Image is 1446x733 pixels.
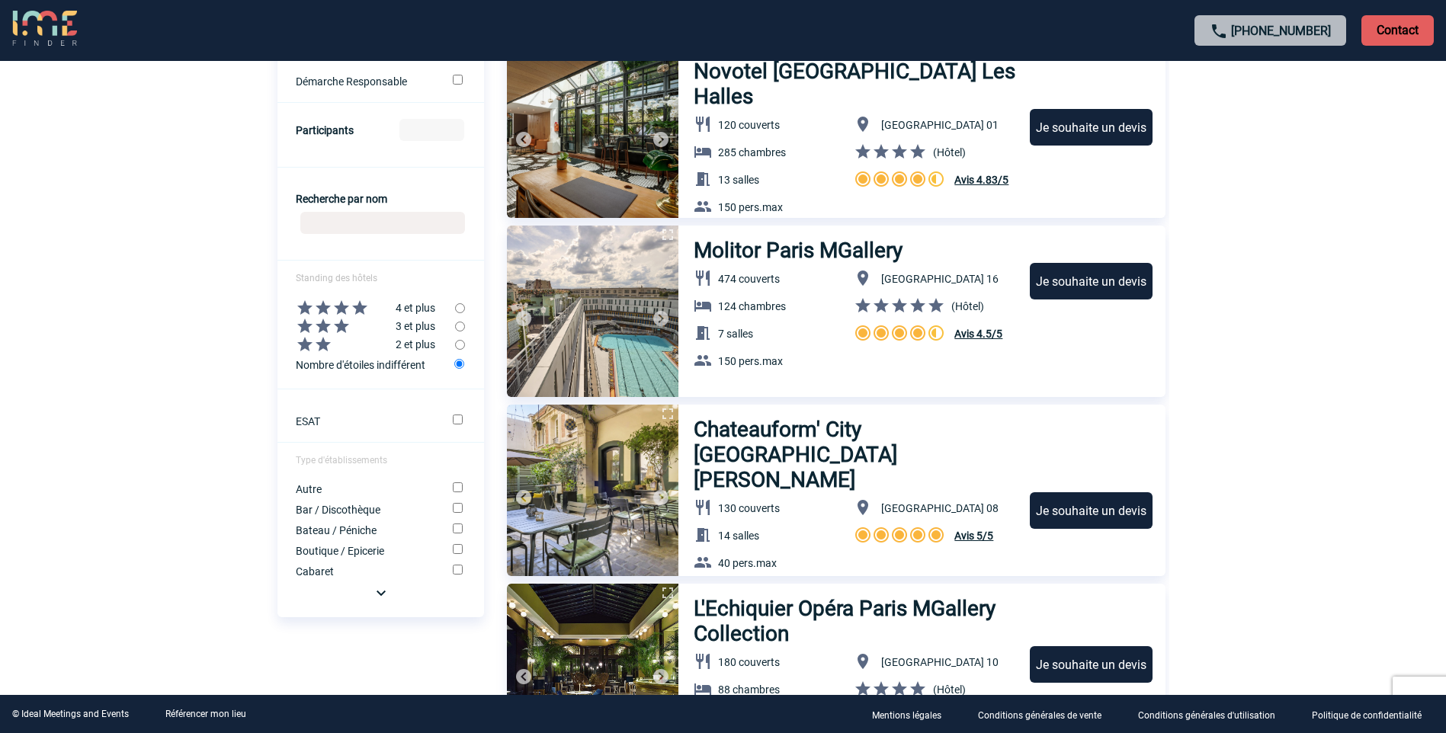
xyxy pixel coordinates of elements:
[954,174,1008,186] span: Avis 4.83/5
[881,502,999,514] span: [GEOGRAPHIC_DATA] 08
[296,124,354,136] label: Participants
[978,710,1101,721] p: Conditions générales de vente
[694,417,1016,492] h3: Chateauform' City [GEOGRAPHIC_DATA][PERSON_NAME]
[718,683,780,696] span: 88 chambres
[933,683,966,696] span: (Hôtel)
[694,351,712,370] img: baseline_group_white_24dp-b.png
[1361,15,1434,46] p: Contact
[694,269,712,287] img: baseline_restaurant_white_24dp-b.png
[951,300,984,312] span: (Hôtel)
[881,656,999,668] span: [GEOGRAPHIC_DATA] 10
[718,201,783,213] span: 150 pers.max
[277,299,455,317] label: 4 et plus
[1126,707,1300,722] a: Conditions générales d'utilisation
[718,174,759,186] span: 13 salles
[694,596,1016,646] h3: L'Echiquier Opéra Paris MGallery Collection
[296,75,432,88] label: Démarche Responsable
[1300,707,1446,722] a: Politique de confidentialité
[718,557,777,569] span: 40 pers.max
[718,273,780,285] span: 474 couverts
[1231,24,1331,38] a: [PHONE_NUMBER]
[296,545,432,557] label: Boutique / Epicerie
[718,146,786,158] span: 285 chambres
[1312,710,1422,721] p: Politique de confidentialité
[854,269,872,287] img: baseline_location_on_white_24dp-b.png
[718,328,753,340] span: 7 salles
[1138,710,1275,721] p: Conditions générales d'utilisation
[718,355,783,367] span: 150 pers.max
[296,273,377,283] span: Standing des hôtels
[694,115,712,133] img: baseline_restaurant_white_24dp-b.png
[718,300,786,312] span: 124 chambres
[933,146,966,158] span: (Hôtel)
[277,317,455,335] label: 3 et plus
[453,75,463,85] input: Démarche Responsable
[507,46,678,218] img: 1.jpg
[854,652,872,671] img: baseline_location_on_white_24dp-b.png
[694,498,712,517] img: baseline_restaurant_white_24dp-b.png
[277,335,455,354] label: 2 et plus
[694,324,712,342] img: baseline_meeting_room_white_24dp-b.png
[165,709,246,719] a: Référencer mon lieu
[694,170,712,188] img: baseline_meeting_room_white_24dp-b.png
[718,656,780,668] span: 180 couverts
[296,504,432,516] label: Bar / Discothèque
[881,273,999,285] span: [GEOGRAPHIC_DATA] 16
[296,193,387,205] label: Recherche par nom
[694,526,712,544] img: baseline_meeting_room_white_24dp-b.png
[718,530,759,542] span: 14 salles
[694,59,1016,109] h3: Novotel [GEOGRAPHIC_DATA] Les Halles
[966,707,1126,722] a: Conditions générales de vente
[296,354,455,374] label: Nombre d'étoiles indifférent
[507,226,678,397] img: 1.jpg
[954,530,993,542] span: Avis 5/5
[872,710,941,721] p: Mentions légales
[694,197,712,216] img: baseline_group_white_24dp-b.png
[694,652,712,671] img: baseline_restaurant_white_24dp-b.png
[296,565,432,578] label: Cabaret
[694,296,712,315] img: baseline_hotel_white_24dp-b.png
[881,119,999,131] span: [GEOGRAPHIC_DATA] 01
[854,498,872,517] img: baseline_location_on_white_24dp-b.png
[507,405,678,576] img: 1.jpg
[718,119,780,131] span: 120 couverts
[860,707,966,722] a: Mentions légales
[1030,492,1153,529] div: Je souhaite un devis
[954,328,1002,340] span: Avis 4.5/5
[296,524,432,536] label: Bateau / Péniche
[694,553,712,571] img: baseline_group_white_24dp-b.png
[1030,109,1153,146] div: Je souhaite un devis
[1030,263,1153,299] div: Je souhaite un devis
[694,238,904,263] h3: Molitor Paris MGallery
[1030,646,1153,683] div: Je souhaite un devis
[718,502,780,514] span: 130 couverts
[296,415,432,427] label: ESAT
[12,709,129,719] div: © Ideal Meetings and Events
[1210,22,1228,40] img: call-24-px.png
[296,483,432,495] label: Autre
[296,455,387,466] span: Type d'établissements
[854,115,872,133] img: baseline_location_on_white_24dp-b.png
[694,142,712,161] img: baseline_hotel_white_24dp-b.png
[694,680,712,698] img: baseline_hotel_white_24dp-b.png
